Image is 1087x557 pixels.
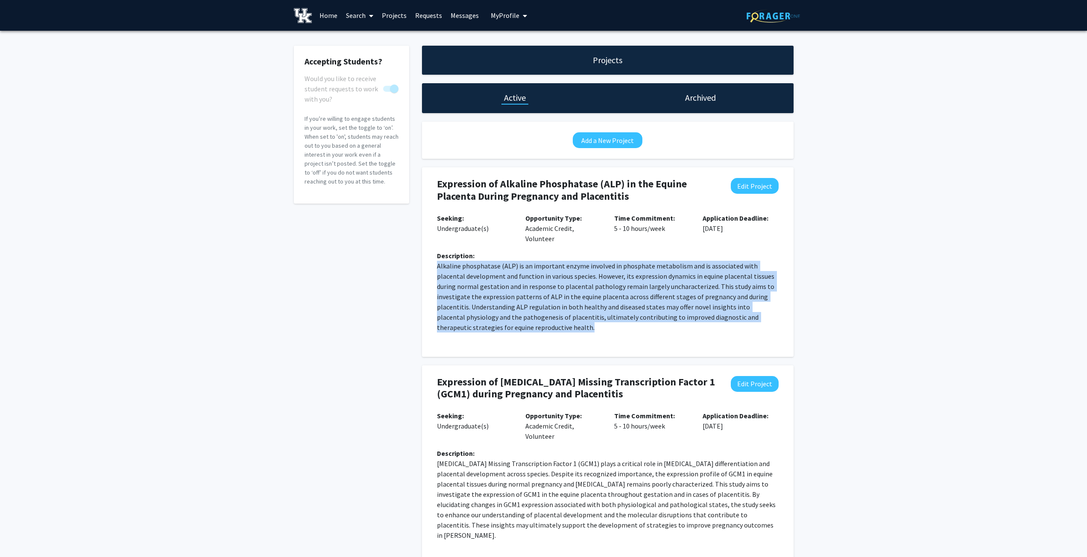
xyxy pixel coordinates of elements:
a: Search [342,0,378,30]
div: Description: [437,448,779,458]
a: Home [315,0,342,30]
a: Requests [411,0,446,30]
img: University of Kentucky Logo [294,8,312,23]
p: Undergraduate(s) [437,213,513,233]
p: 5 - 10 hours/week [614,213,690,233]
p: Academic Credit, Volunteer [525,213,601,244]
h4: Expression of Alkaline Phosphatase (ALP) in the Equine Placenta During Pregnancy and Placentitis [437,178,717,203]
p: Alkaline phosphatase (ALP) is an important enzyme involved in phosphate metabolism and is associa... [437,261,779,332]
div: You cannot turn this off while you have active projects. [305,73,398,94]
b: Seeking: [437,214,464,222]
a: Messages [446,0,483,30]
p: If you’re willing to engage students in your work, set the toggle to ‘on’. When set to 'on', stud... [305,114,398,186]
p: [DATE] [703,213,779,233]
b: Seeking: [437,411,464,420]
button: Edit Project [731,376,779,392]
span: Would you like to receive student requests to work with you? [305,73,380,104]
button: Edit Project [731,178,779,194]
b: Opportunity Type: [525,411,582,420]
p: Undergraduate(s) [437,411,513,431]
p: 5 - 10 hours/week [614,411,690,431]
h2: Accepting Students? [305,56,398,67]
p: [DATE] [703,411,779,431]
h1: Active [504,92,526,104]
button: Add a New Project [573,132,642,148]
b: Time Commitment: [614,214,675,222]
span: My Profile [491,11,519,20]
a: Projects [378,0,411,30]
iframe: Chat [6,519,36,551]
h1: Projects [593,54,622,66]
b: Opportunity Type: [525,214,582,222]
b: Application Deadline: [703,214,768,222]
b: Application Deadline: [703,411,768,420]
h4: Expression of [MEDICAL_DATA] Missing Transcription Factor 1 (GCM1) during Pregnancy and Placentitis [437,376,717,401]
div: Description: [437,251,779,261]
img: ForagerOne Logo [747,9,800,23]
h1: Archived [685,92,716,104]
p: [MEDICAL_DATA] Missing Transcription Factor 1 (GCM1) plays a critical role in [MEDICAL_DATA] diff... [437,458,779,540]
p: Academic Credit, Volunteer [525,411,601,441]
b: Time Commitment: [614,411,675,420]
